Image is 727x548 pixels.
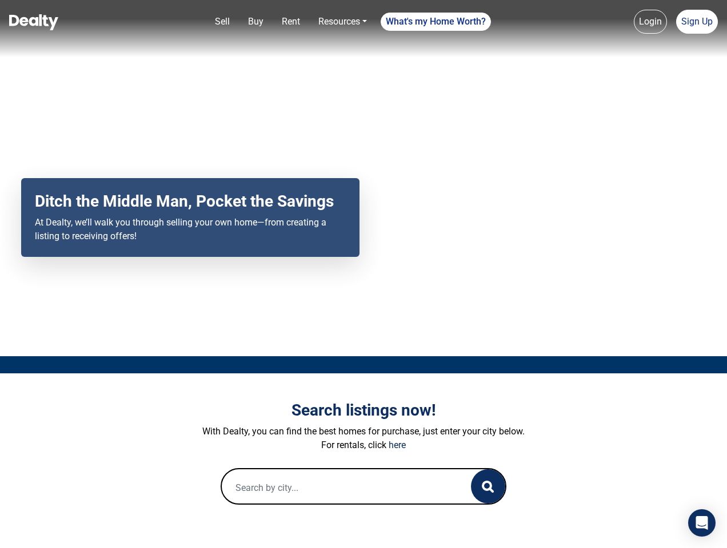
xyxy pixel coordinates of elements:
[35,192,346,211] h2: Ditch the Middle Man, Pocket the Savings
[9,14,58,30] img: Dealty - Buy, Sell & Rent Homes
[676,10,718,34] a: Sign Up
[35,216,346,243] p: At Dealty, we’ll walk you through selling your own home—from creating a listing to receiving offers!
[314,10,372,33] a: Resources
[46,401,681,420] h3: Search listings now!
[46,425,681,438] p: With Dealty, you can find the best homes for purchase, just enter your city below.
[243,10,268,33] a: Buy
[210,10,234,33] a: Sell
[277,10,305,33] a: Rent
[222,469,448,506] input: Search by city...
[389,440,406,450] a: here
[688,509,716,537] div: Open Intercom Messenger
[46,438,681,452] p: For rentals, click
[381,13,491,31] a: What's my Home Worth?
[634,10,667,34] a: Login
